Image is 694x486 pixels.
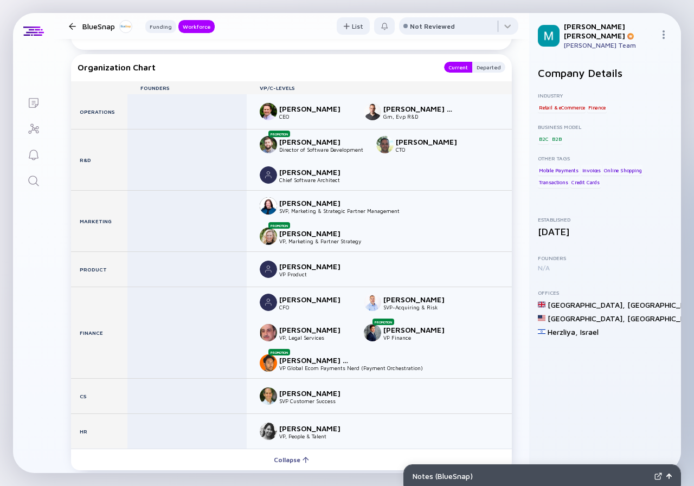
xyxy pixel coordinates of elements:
[383,113,455,120] div: Gm, Evp R&D
[396,146,467,153] div: CTO
[71,252,127,287] div: Product
[538,301,545,308] img: United Kingdom Flag
[538,314,545,322] img: United States Flag
[383,334,455,341] div: VP Finance
[279,433,351,439] div: VP, People & Talent
[410,22,455,30] div: Not Reviewed
[13,141,54,167] a: Reminders
[538,124,672,130] div: Business Model
[279,271,351,277] div: VP Product
[82,20,132,33] div: BlueSnap
[538,165,580,176] div: Mobile Payments
[472,62,505,73] button: Departed
[538,25,560,47] img: Mordechai Profile Picture
[145,20,176,33] button: Funding
[260,103,277,120] img: Henry Helgeson picture
[364,294,381,311] img: Bill Christensen picture
[279,104,351,113] div: [PERSON_NAME]
[267,451,316,468] div: Collapse
[659,30,668,39] img: Menu
[279,262,351,271] div: [PERSON_NAME]
[13,89,54,115] a: Lists
[279,388,351,398] div: [PERSON_NAME]
[538,155,672,161] div: Other Tags
[654,472,662,480] img: Expand Notes
[178,20,215,33] button: Workforce
[145,21,176,32] div: Funding
[279,325,351,334] div: [PERSON_NAME]
[260,261,277,278] img: Brian Gaynor picture
[444,62,472,73] button: Current
[564,22,655,40] div: [PERSON_NAME] [PERSON_NAME]
[279,398,351,404] div: SVP Customer Success
[71,191,127,251] div: Marketing
[570,177,601,188] div: Credit Cards
[178,21,215,32] div: Workforce
[538,177,569,188] div: Transactions
[78,62,433,73] div: Organization Chart
[538,102,586,113] div: Retail & eCommerce
[551,133,562,144] div: B2B
[413,471,650,481] div: Notes ( BlueSnap )
[383,304,455,310] div: SVP-Acquiring & Risk
[603,165,642,176] div: Online Shopping
[247,85,512,91] div: VP/C-Levels
[13,115,54,141] a: Investor Map
[279,177,351,183] div: Chief Software Architect
[260,387,277,405] img: Gregg Capone picture
[260,228,277,245] img: April Grudier picture
[538,289,672,296] div: Offices
[337,18,370,35] div: List
[279,198,351,208] div: [PERSON_NAME]
[71,287,127,378] div: Finance
[279,304,351,310] div: CFO
[260,423,277,440] img: Jennie Cohen picture
[538,226,672,237] div: [DATE]
[279,229,351,238] div: [PERSON_NAME]
[279,137,351,146] div: [PERSON_NAME]
[260,197,277,215] img: Rachel Trueblood picture
[260,136,277,153] img: Max Golovnia picture
[538,133,549,144] div: B2C
[279,334,351,341] div: VP, Legal Services
[538,216,672,223] div: Established
[71,379,127,413] div: CS
[548,327,578,336] div: Herzliya ,
[538,255,672,261] div: Founders
[666,474,672,479] img: Open Notes
[279,365,423,371] div: VP Global Ecom Payments Nerd (Payment Orchestration)
[279,355,351,365] div: [PERSON_NAME] The Payments [PERSON_NAME]
[268,222,290,229] div: Promotion
[396,137,467,146] div: [PERSON_NAME]
[564,41,655,49] div: [PERSON_NAME] Team
[260,166,277,184] img: Shay Dotan picture
[260,324,277,341] img: Christopher Paolillo picture
[587,102,607,113] div: Finance
[279,424,351,433] div: [PERSON_NAME]
[260,294,277,311] img: Brian Greenfield picture
[279,167,351,177] div: [PERSON_NAME]
[538,328,545,335] img: Israel Flag
[71,414,127,449] div: HR
[364,324,381,341] img: Keith Culkin picture
[71,129,127,190] div: R&D
[364,103,381,120] img: Sharon (Sharrone) Weiss picture
[279,238,361,244] div: VP, Marketing & Partner Strategy
[538,92,672,99] div: Industry
[580,327,599,336] div: Israel
[71,449,512,470] button: Collapse
[71,94,127,129] div: Operations
[383,325,455,334] div: [PERSON_NAME]
[260,354,277,372] img: Joel The Payments Guy Czuba picture
[581,165,602,176] div: Invoices
[268,131,290,137] div: Promotion
[548,314,625,323] div: [GEOGRAPHIC_DATA] ,
[548,300,625,309] div: [GEOGRAPHIC_DATA] ,
[279,146,363,153] div: Director of Software Development
[127,85,247,91] div: Founders
[383,104,455,113] div: [PERSON_NAME] ([PERSON_NAME]) [PERSON_NAME]
[279,208,400,214] div: SVP, Marketing & Strategic Partner Management
[538,264,672,272] div: N/A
